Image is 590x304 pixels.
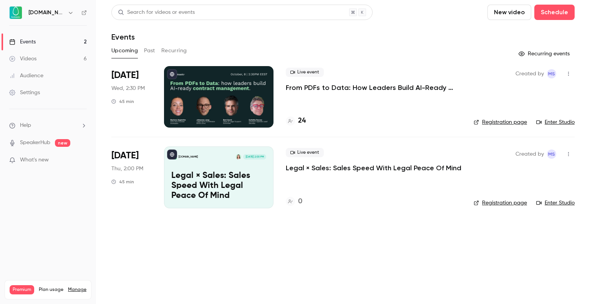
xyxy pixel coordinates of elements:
[28,9,65,17] h6: [DOMAIN_NAME]
[118,8,195,17] div: Search for videos or events
[243,154,266,159] span: [DATE] 2:00 PM
[10,285,34,294] span: Premium
[111,45,138,57] button: Upcoming
[474,199,527,207] a: Registration page
[236,154,241,159] img: Mariana Hagström
[164,146,273,208] a: Legal × Sales: Sales Speed With Legal Peace Of Mind[DOMAIN_NAME]Mariana Hagström[DATE] 2:00 PMLeg...
[9,72,43,80] div: Audience
[111,85,145,92] span: Wed, 2:30 PM
[286,68,324,77] span: Live event
[515,69,544,78] span: Created by
[515,150,544,159] span: Created by
[39,287,63,293] span: Plan usage
[144,45,155,57] button: Past
[111,69,139,81] span: [DATE]
[536,118,575,126] a: Enter Studio
[298,196,302,207] h4: 0
[111,98,134,105] div: 45 min
[534,5,575,20] button: Schedule
[111,32,135,42] h1: Events
[111,146,152,208] div: Oct 23 Thu, 2:00 PM (Europe/Tallinn)
[111,66,152,128] div: Oct 8 Wed, 2:30 PM (Europe/Kiev)
[9,89,40,96] div: Settings
[548,150,555,159] span: MS
[536,199,575,207] a: Enter Studio
[55,139,70,147] span: new
[548,69,555,78] span: MS
[10,7,22,19] img: Avokaado.io
[474,118,527,126] a: Registration page
[111,150,139,162] span: [DATE]
[111,179,134,185] div: 45 min
[161,45,187,57] button: Recurring
[20,156,49,164] span: What's new
[298,116,306,126] h4: 24
[68,287,86,293] a: Manage
[78,157,87,164] iframe: Noticeable Trigger
[286,163,461,173] a: Legal × Sales: Sales Speed With Legal Peace Of Mind
[286,148,324,157] span: Live event
[171,171,266,201] p: Legal × Sales: Sales Speed With Legal Peace Of Mind
[547,69,556,78] span: Marie Skachko
[20,139,50,147] a: SpeakerHub
[515,48,575,60] button: Recurring events
[9,55,36,63] div: Videos
[9,38,36,46] div: Events
[547,150,556,159] span: Marie Skachko
[9,121,87,130] li: help-dropdown-opener
[487,5,531,20] button: New video
[286,83,461,92] a: From PDFs to Data: How Leaders Build AI-Ready Contract Management.
[286,196,302,207] a: 0
[111,165,143,173] span: Thu, 2:00 PM
[20,121,31,130] span: Help
[179,155,198,159] p: [DOMAIN_NAME]
[286,116,306,126] a: 24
